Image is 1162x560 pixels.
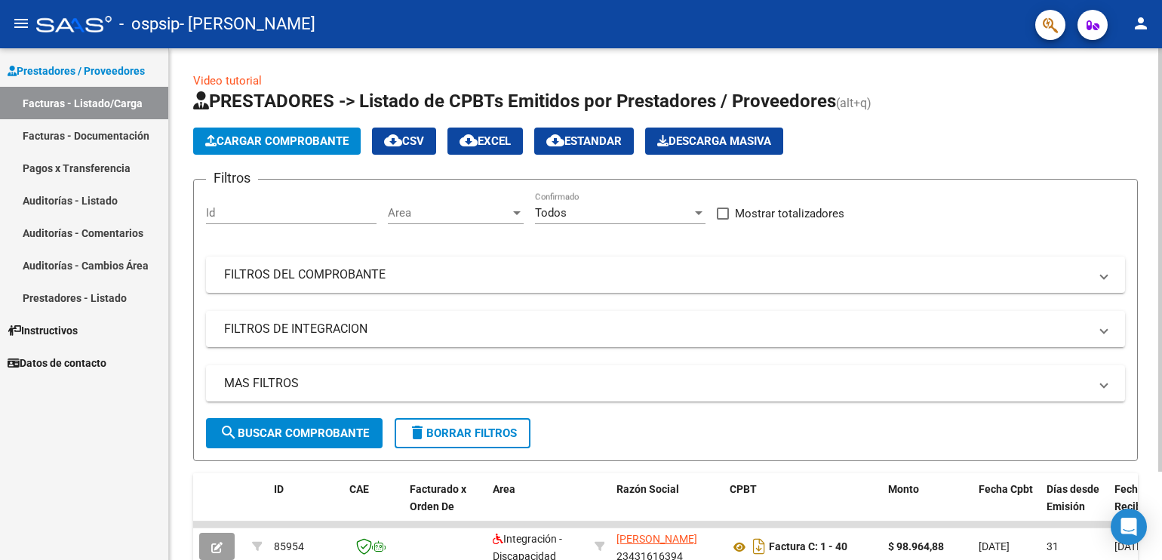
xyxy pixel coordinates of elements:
[610,473,724,540] datatable-header-cell: Razón Social
[487,473,589,540] datatable-header-cell: Area
[769,541,847,553] strong: Factura C: 1 - 40
[973,473,1041,540] datatable-header-cell: Fecha Cpbt
[1114,540,1145,552] span: [DATE]
[268,473,343,540] datatable-header-cell: ID
[749,534,769,558] i: Descargar documento
[193,74,262,88] a: Video tutorial
[460,134,511,148] span: EXCEL
[1047,540,1059,552] span: 31
[460,131,478,149] mat-icon: cloud_download
[349,483,369,495] span: CAE
[119,8,180,41] span: - ospsip
[193,91,836,112] span: PRESTADORES -> Listado de CPBTs Emitidos por Prestadores / Proveedores
[836,96,871,110] span: (alt+q)
[395,418,530,448] button: Borrar Filtros
[206,365,1125,402] mat-expansion-panel-header: MAS FILTROS
[535,206,567,220] span: Todos
[447,128,523,155] button: EXCEL
[384,131,402,149] mat-icon: cloud_download
[979,483,1033,495] span: Fecha Cpbt
[206,311,1125,347] mat-expansion-panel-header: FILTROS DE INTEGRACION
[404,473,487,540] datatable-header-cell: Facturado x Orden De
[546,134,622,148] span: Estandar
[343,473,404,540] datatable-header-cell: CAE
[645,128,783,155] button: Descarga Masiva
[616,483,679,495] span: Razón Social
[493,483,515,495] span: Area
[616,533,697,545] span: [PERSON_NAME]
[206,257,1125,293] mat-expansion-panel-header: FILTROS DEL COMPROBANTE
[224,321,1089,337] mat-panel-title: FILTROS DE INTEGRACION
[882,473,973,540] datatable-header-cell: Monto
[1041,473,1108,540] datatable-header-cell: Días desde Emisión
[224,266,1089,283] mat-panel-title: FILTROS DEL COMPROBANTE
[979,540,1010,552] span: [DATE]
[730,483,757,495] span: CPBT
[657,134,771,148] span: Descarga Masiva
[546,131,564,149] mat-icon: cloud_download
[1111,509,1147,545] div: Open Intercom Messenger
[206,418,383,448] button: Buscar Comprobante
[388,206,510,220] span: Area
[410,483,466,512] span: Facturado x Orden De
[1114,483,1157,512] span: Fecha Recibido
[645,128,783,155] app-download-masive: Descarga masiva de comprobantes (adjuntos)
[220,426,369,440] span: Buscar Comprobante
[180,8,315,41] span: - [PERSON_NAME]
[8,355,106,371] span: Datos de contacto
[220,423,238,442] mat-icon: search
[408,423,426,442] mat-icon: delete
[888,540,944,552] strong: $ 98.964,88
[8,63,145,79] span: Prestadores / Proveedores
[888,483,919,495] span: Monto
[206,168,258,189] h3: Filtros
[1132,14,1150,32] mat-icon: person
[534,128,634,155] button: Estandar
[408,426,517,440] span: Borrar Filtros
[193,128,361,155] button: Cargar Comprobante
[724,473,882,540] datatable-header-cell: CPBT
[384,134,424,148] span: CSV
[735,205,844,223] span: Mostrar totalizadores
[205,134,349,148] span: Cargar Comprobante
[224,375,1089,392] mat-panel-title: MAS FILTROS
[1047,483,1099,512] span: Días desde Emisión
[274,540,304,552] span: 85954
[274,483,284,495] span: ID
[372,128,436,155] button: CSV
[8,322,78,339] span: Instructivos
[12,14,30,32] mat-icon: menu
